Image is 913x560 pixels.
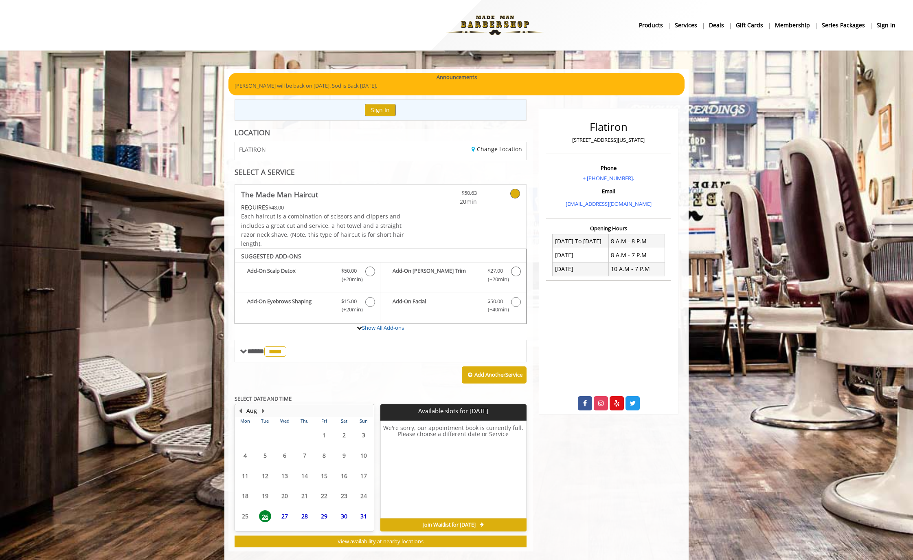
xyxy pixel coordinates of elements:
[235,536,527,547] button: View availability at nearby locations
[483,305,507,314] span: (+40min )
[608,234,665,248] td: 8 A.M - 8 P.M
[341,267,357,275] span: $50.00
[669,19,703,31] a: ServicesServices
[235,128,270,137] b: LOCATION
[429,185,477,206] a: $50.63
[608,248,665,262] td: 8 A.M - 7 P.M
[241,203,268,211] span: This service needs some Advance to be paid before we block your appointment
[736,21,763,30] b: gift cards
[294,506,314,526] td: Select day28
[639,21,663,30] b: products
[235,82,678,90] p: [PERSON_NAME] will be back on [DATE]. Sod is Back [DATE].
[816,19,871,31] a: Series packagesSeries packages
[362,324,404,331] a: Show All Add-ons
[334,417,353,425] th: Sat
[462,366,527,384] button: Add AnotherService
[553,248,609,262] td: [DATE]
[439,3,551,48] img: Made Man Barbershop logo
[341,297,357,306] span: $15.00
[239,297,376,316] label: Add-On Eyebrows Shaping
[381,425,526,515] h6: We're sorry, our appointment book is currently full. Please choose a different date or Service
[769,19,816,31] a: MembershipMembership
[553,262,609,276] td: [DATE]
[393,297,479,314] b: Add-On Facial
[365,104,396,116] button: Sign In
[298,510,311,522] span: 28
[358,510,370,522] span: 31
[709,21,724,30] b: Deals
[393,267,479,284] b: Add-On [PERSON_NAME] Trim
[437,73,477,82] b: Announcements
[608,262,665,276] td: 10 A.M - 7 P.M
[241,189,318,200] b: The Made Man Haircut
[384,297,522,316] label: Add-On Facial
[235,249,527,324] div: The Made Man Haircut Add-onS
[337,305,361,314] span: (+20min )
[483,275,507,284] span: (+20min )
[633,19,669,31] a: Productsproducts
[548,136,669,144] p: [STREET_ADDRESS][US_STATE]
[260,406,266,415] button: Next Month
[294,417,314,425] th: Thu
[871,19,901,31] a: sign insign in
[548,121,669,133] h2: Flatiron
[566,200,652,207] a: [EMAIL_ADDRESS][DOMAIN_NAME]
[423,522,476,528] span: Join Waitlist for [DATE]
[487,267,503,275] span: $27.00
[583,174,634,182] a: + [PHONE_NUMBER].
[487,297,503,306] span: $50.00
[235,395,292,402] b: SELECT DATE AND TIME
[318,510,330,522] span: 29
[877,21,895,30] b: sign in
[314,506,334,526] td: Select day29
[354,417,374,425] th: Sun
[314,417,334,425] th: Fri
[429,197,477,206] span: 20min
[279,510,291,522] span: 27
[334,506,353,526] td: Select day30
[275,506,294,526] td: Select day27
[384,267,522,286] label: Add-On Beard Trim
[235,168,527,176] div: SELECT A SERVICE
[338,510,350,522] span: 30
[241,252,301,260] b: SUGGESTED ADD-ONS
[239,146,266,152] span: FLATIRON
[247,267,333,284] b: Add-On Scalp Detox
[548,165,669,171] h3: Phone
[384,408,523,414] p: Available slots for [DATE]
[775,21,810,30] b: Membership
[247,297,333,314] b: Add-On Eyebrows Shaping
[703,19,730,31] a: DealsDeals
[237,406,244,415] button: Previous Month
[255,506,274,526] td: Select day26
[235,417,255,425] th: Mon
[241,212,404,247] span: Each haircut is a combination of scissors and clippers and includes a great cut and service, a ho...
[275,417,294,425] th: Wed
[675,21,697,30] b: Services
[553,234,609,248] td: [DATE] To [DATE]
[548,188,669,194] h3: Email
[354,506,374,526] td: Select day31
[338,538,424,545] span: View availability at nearby locations
[241,203,405,212] div: $48.00
[730,19,769,31] a: Gift cardsgift cards
[337,275,361,284] span: (+20min )
[246,406,257,415] button: Aug
[474,371,522,378] b: Add Another Service
[255,417,274,425] th: Tue
[472,145,522,153] a: Change Location
[546,225,671,231] h3: Opening Hours
[259,510,271,522] span: 26
[822,21,865,30] b: Series packages
[239,267,376,286] label: Add-On Scalp Detox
